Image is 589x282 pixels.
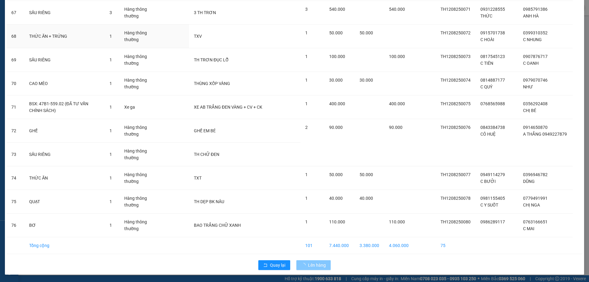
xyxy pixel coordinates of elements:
[110,152,112,157] span: 1
[324,237,354,254] td: 7.440.000
[308,262,326,268] span: Lên hàng
[360,30,373,35] span: 50.000
[119,72,162,95] td: Hàng thông thường
[384,237,414,254] td: 4.060.000
[480,54,505,59] span: 0817545123
[523,179,535,184] span: DŨNG
[24,166,105,190] td: THỨC ĂN
[329,101,345,106] span: 400.000
[329,196,343,201] span: 40.000
[523,172,548,177] span: 0396946782
[110,223,112,228] span: 1
[389,54,405,59] span: 100.000
[296,260,331,270] button: Lên hàng
[523,61,539,66] span: C OANH
[523,54,548,59] span: 0907876717
[194,223,241,228] span: BAO TRẮNG CHỮ XANH
[389,219,405,224] span: 110.000
[6,48,24,72] td: 69
[441,125,471,130] span: TH1208250076
[523,14,539,18] span: ANH HÀ
[305,125,308,130] span: 2
[119,143,162,166] td: Hàng thông thường
[523,196,548,201] span: 0779491991
[480,203,498,207] span: C Y SUỐT
[523,203,540,207] span: CHỊ NGA
[301,263,308,267] span: loading
[523,132,567,137] span: A THẮNG 0949227879
[329,219,345,224] span: 110.000
[258,260,290,270] button: rollbackQuay lại
[329,172,343,177] span: 50.000
[436,237,475,254] td: 75
[194,199,224,204] span: TH DẸP BK NÂU
[480,132,496,137] span: CÔ HUỆ
[24,214,105,237] td: BƠ
[389,101,405,106] span: 400.000
[194,152,219,157] span: TH CHỮ ĐEN
[480,78,505,83] span: 0814887177
[24,119,105,143] td: GHẾ
[24,237,105,254] td: Tổng cộng
[194,34,202,39] span: TXV
[480,61,493,66] span: C TIÊN
[441,30,471,35] span: TH1208250072
[6,190,24,214] td: 75
[305,196,308,201] span: 1
[110,81,112,86] span: 1
[389,7,405,12] span: 540.000
[119,119,162,143] td: Hàng thông thường
[480,196,505,201] span: 0981155405
[110,128,112,133] span: 1
[523,125,548,130] span: 0914650870
[110,57,112,62] span: 1
[480,219,505,224] span: 0986289117
[329,30,343,35] span: 50.000
[194,176,202,180] span: TXT
[194,105,262,110] span: XE AB TRẮNG ĐEN VÀNG + CV + CK
[6,25,24,48] td: 68
[6,119,24,143] td: 72
[389,125,402,130] span: 90.000
[305,172,308,177] span: 1
[110,199,112,204] span: 1
[441,219,471,224] span: TH1208250080
[523,108,536,113] span: CHỊ BÉ
[24,190,105,214] td: QUẠT
[6,1,24,25] td: 67
[194,57,229,62] span: TH TRƠN ĐỤC LỖ
[24,95,105,119] td: BSX: 47B1-559.02 (ĐÃ TƯ VẤN CHÍNH SÁCH)
[6,214,24,237] td: 76
[441,101,471,106] span: TH1208250075
[24,25,105,48] td: THỨC ĂN + TRỨNG
[523,219,548,224] span: 0763166651
[24,1,105,25] td: SẦU RIÊNG
[360,78,373,83] span: 30.000
[119,25,162,48] td: Hàng thông thường
[110,34,112,39] span: 1
[480,37,494,42] span: C HOÀI
[523,84,533,89] span: NHƯ
[119,190,162,214] td: Hàng thông thường
[329,125,343,130] span: 90.000
[523,226,534,231] span: C MAI
[523,30,548,35] span: 0399310352
[480,101,505,106] span: 0768565988
[24,72,105,95] td: CAO MÈO
[24,48,105,72] td: SẦU RIÊNG
[305,78,308,83] span: 1
[300,237,325,254] td: 101
[441,54,471,59] span: TH1208250073
[441,7,471,12] span: TH1208250071
[360,172,373,177] span: 50.000
[6,95,24,119] td: 71
[329,54,345,59] span: 100.000
[305,101,308,106] span: 1
[24,143,105,166] td: SẦU RIÊNG
[110,10,112,15] span: 3
[480,84,492,89] span: C QUÝ
[305,219,308,224] span: 1
[355,237,384,254] td: 3.380.000
[523,101,548,106] span: 0356292408
[305,54,308,59] span: 1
